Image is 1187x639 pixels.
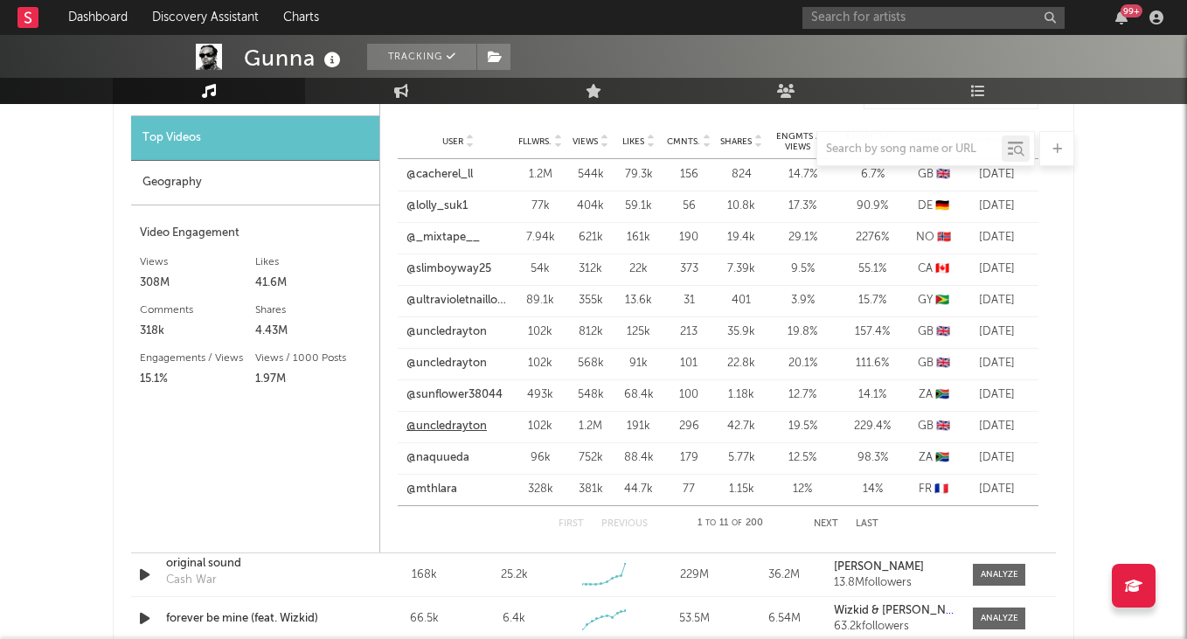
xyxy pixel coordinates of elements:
div: Top Videos [131,116,379,161]
a: @slimboyway25 [406,260,491,278]
a: forever be mine (feat. Wizkid) [166,610,349,628]
div: 179 [667,449,711,467]
div: 96k [518,449,562,467]
div: [DATE] [964,449,1030,467]
div: Video Engagement [140,223,371,244]
div: 296 [667,418,711,435]
div: 1.2M [518,166,562,184]
input: Search for artists [802,7,1065,29]
div: 3.9 % [772,292,833,309]
div: GY [912,292,955,309]
div: 9.5 % [772,260,833,278]
div: 1.15k [719,481,763,498]
div: 401 [719,292,763,309]
div: ZA [912,449,955,467]
div: ZA [912,386,955,404]
div: Cash War [166,572,217,589]
a: @sunflower38044 [406,386,503,404]
div: 13.8M followers [834,577,955,589]
div: FR [912,481,955,498]
span: to [705,519,716,527]
div: 41.6M [255,273,371,294]
div: 6.7 % [842,166,903,184]
div: [DATE] [964,386,1030,404]
a: @naquueda [406,449,469,467]
div: Gunna [244,44,345,73]
div: NO [912,229,955,247]
button: 99+ [1115,10,1128,24]
div: 22.8k [719,355,763,372]
div: 42.7k [719,418,763,435]
div: 752k [571,449,610,467]
span: 🇿🇦 [935,389,949,400]
div: Views / 1000 Posts [255,348,371,369]
div: 111.6 % [842,355,903,372]
div: 548k [571,386,610,404]
div: 404k [571,198,610,215]
span: 🇬🇧 [936,420,950,432]
div: 12.7 % [772,386,833,404]
div: 156 [667,166,711,184]
div: 56 [667,198,711,215]
span: 🇬🇧 [936,326,950,337]
div: [DATE] [964,198,1030,215]
div: 373 [667,260,711,278]
div: 14 % [842,481,903,498]
a: @uncledrayton [406,418,487,435]
div: 77k [518,198,562,215]
div: 63.2k followers [834,621,955,633]
div: 88.4k [619,449,658,467]
div: 91k [619,355,658,372]
div: 10.8k [719,198,763,215]
div: GB [912,166,955,184]
div: 161k [619,229,658,247]
div: 53.5M [654,610,735,628]
div: 4.43M [255,321,371,342]
div: Comments [140,300,255,321]
div: 229M [654,566,735,584]
div: 7.39k [719,260,763,278]
div: 66.5k [384,610,465,628]
div: 213 [667,323,711,341]
div: 17.3 % [772,198,833,215]
div: GB [912,323,955,341]
div: 44.7k [619,481,658,498]
div: 29.1 % [772,229,833,247]
div: [DATE] [964,292,1030,309]
div: 229.4 % [842,418,903,435]
div: [DATE] [964,418,1030,435]
a: original sound [166,555,349,573]
div: 1.18k [719,386,763,404]
a: @lolly_suk1 [406,198,468,215]
a: Wizkid & [PERSON_NAME] [834,605,955,617]
input: Search by song name or URL [817,142,1002,156]
div: 812k [571,323,610,341]
span: 🇬🇾 [935,295,949,306]
div: 68.4k [619,386,658,404]
div: 312k [571,260,610,278]
span: 🇳🇴 [937,232,951,243]
div: 191k [619,418,658,435]
div: 100 [667,386,711,404]
div: 308M [140,273,255,294]
div: 102k [518,323,562,341]
button: Tracking [367,44,476,70]
button: Previous [601,519,648,529]
span: 🇿🇦 [935,452,949,463]
a: [PERSON_NAME] [834,561,955,573]
div: 79.3k [619,166,658,184]
div: 125k [619,323,658,341]
div: [DATE] [964,229,1030,247]
div: 101 [667,355,711,372]
div: 14.7 % [772,166,833,184]
div: 20.1 % [772,355,833,372]
div: 36.2M [744,566,825,584]
a: @uncledrayton [406,355,487,372]
div: 19.5 % [772,418,833,435]
a: @cacherel_ll [406,166,473,184]
a: @ultravioletnaillounge1 [406,292,510,309]
div: 15.7 % [842,292,903,309]
a: @mthlara [406,481,457,498]
span: 🇫🇷 [934,483,948,495]
div: 318k [140,321,255,342]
